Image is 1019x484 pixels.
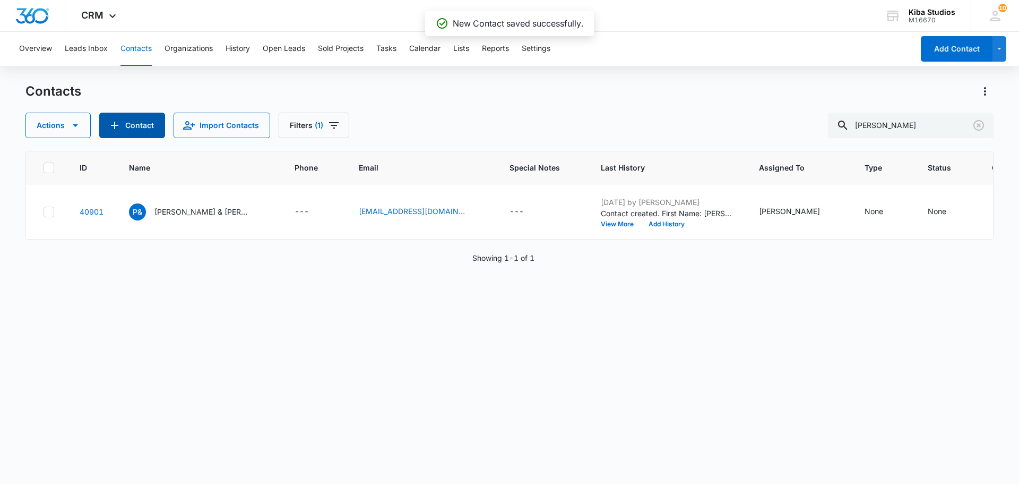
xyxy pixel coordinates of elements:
button: History [226,32,250,66]
div: Special Notes - - Select to Edit Field [509,206,543,218]
span: Special Notes [509,162,560,173]
span: Phone [295,162,318,173]
span: Email [359,162,469,173]
span: (1) [315,122,323,129]
div: None [928,206,946,217]
div: Assigned To - Olivia McDaniel - Select to Edit Field [759,206,839,218]
div: account name [909,8,955,16]
button: Lists [453,32,469,66]
p: [PERSON_NAME] & [PERSON_NAME] [154,206,250,217]
div: Phone - - Select to Edit Field [295,206,328,218]
p: New Contact saved successfully. [453,17,583,30]
h1: Contacts [25,83,81,99]
span: Status [928,162,951,173]
div: None [865,206,883,217]
div: --- [992,206,1006,218]
button: Settings [522,32,550,66]
button: Organizations [165,32,213,66]
div: Name - Peggy & Dean Folds - Select to Edit Field [129,203,269,220]
div: Status - None - Select to Edit Field [928,206,965,218]
span: 10 [998,4,1007,12]
p: Contact created. First Name: [PERSON_NAME] Last Name: &amp;amp; [PERSON_NAME] Email: [EMAIL_ADDRE... [601,208,733,219]
span: Type [865,162,887,173]
button: Filters [279,113,349,138]
span: P& [129,203,146,220]
div: --- [509,206,524,218]
a: Navigate to contact details page for Peggy & Dean Folds [80,207,103,216]
div: [PERSON_NAME] [759,206,820,217]
button: Tasks [376,32,396,66]
div: --- [295,206,309,218]
p: [DATE] by [PERSON_NAME] [601,197,733,208]
span: Name [129,162,254,173]
p: Showing 1-1 of 1 [472,252,534,264]
span: Last History [601,162,718,173]
a: [EMAIL_ADDRESS][DOMAIN_NAME] [359,206,465,217]
button: Leads Inbox [65,32,108,66]
span: Assigned To [759,162,824,173]
div: Type - None - Select to Edit Field [865,206,902,218]
span: CRM [81,10,103,21]
input: Search Contacts [828,113,994,138]
button: Actions [25,113,91,138]
button: Import Contacts [174,113,270,138]
button: View More [601,221,641,227]
button: Clear [970,117,987,134]
button: Calendar [409,32,441,66]
button: Add History [641,221,692,227]
div: notifications count [998,4,1007,12]
div: Email - peggylowfolds@gmail.com - Select to Edit Field [359,206,484,218]
button: Contacts [120,32,152,66]
button: Add Contact [99,113,165,138]
button: Overview [19,32,52,66]
button: Add Contact [921,36,992,62]
button: Sold Projects [318,32,364,66]
button: Reports [482,32,509,66]
div: account id [909,16,955,24]
span: ID [80,162,88,173]
button: Open Leads [263,32,305,66]
button: Actions [977,83,994,100]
